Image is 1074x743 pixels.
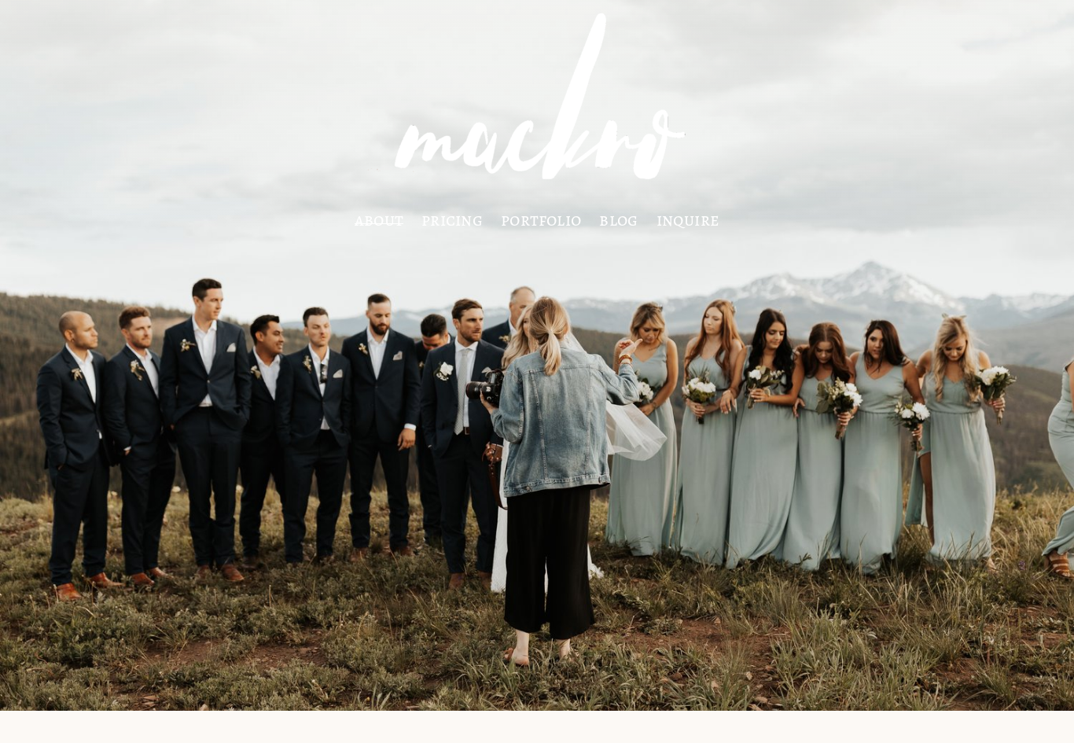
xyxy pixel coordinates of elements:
[421,213,483,226] a: pricing
[657,213,720,226] a: inquire
[501,213,581,226] a: portfolio
[355,213,403,226] a: about
[362,1,712,210] img: MACKRO PHOTOGRAPHY | Denver Colorado Wedding Photographer
[599,213,638,226] a: blog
